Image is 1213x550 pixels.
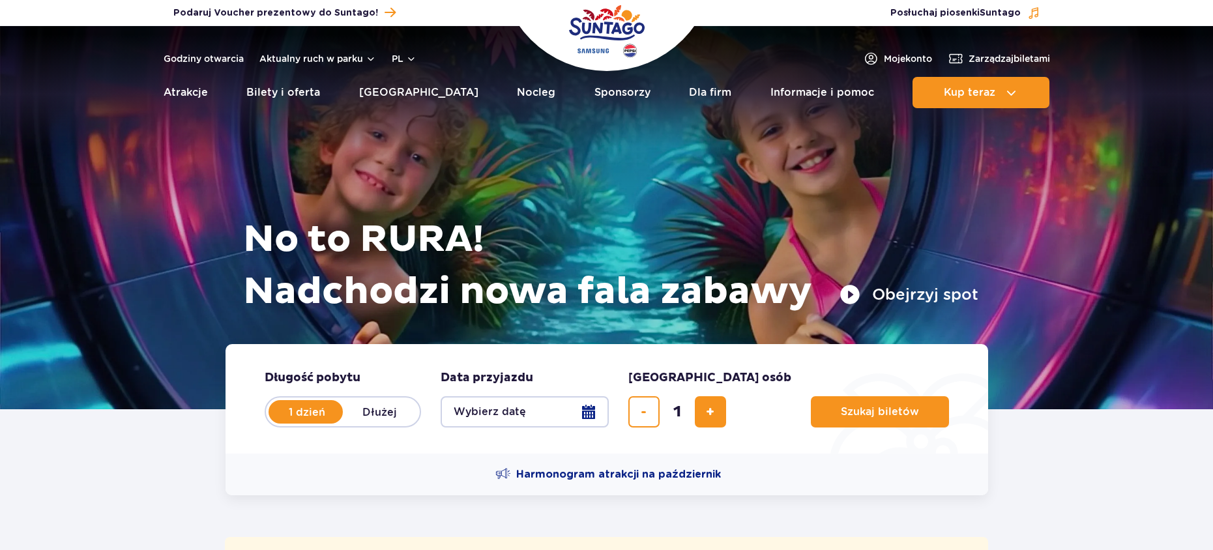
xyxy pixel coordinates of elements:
input: liczba biletów [662,396,693,427]
label: 1 dzień [270,398,344,426]
a: Harmonogram atrakcji na październik [495,467,721,482]
span: Szukaj biletów [841,406,919,418]
span: Harmonogram atrakcji na październik [516,467,721,482]
button: pl [392,52,417,65]
a: Bilety i oferta [246,77,320,108]
span: [GEOGRAPHIC_DATA] osób [628,370,791,386]
a: Mojekonto [863,51,932,66]
span: Suntago [980,8,1021,18]
span: Posłuchaj piosenki [890,7,1021,20]
a: Atrakcje [164,77,208,108]
button: Obejrzyj spot [840,284,978,305]
a: Zarządzajbiletami [948,51,1050,66]
a: Sponsorzy [594,77,650,108]
button: dodaj bilet [695,396,726,427]
span: Długość pobytu [265,370,360,386]
button: Posłuchaj piosenkiSuntago [890,7,1040,20]
span: Data przyjazdu [441,370,533,386]
button: Kup teraz [913,77,1049,108]
a: [GEOGRAPHIC_DATA] [359,77,478,108]
a: Nocleg [517,77,555,108]
label: Dłużej [343,398,417,426]
button: Wybierz datę [441,396,609,427]
span: Moje konto [884,52,932,65]
button: usuń bilet [628,396,660,427]
a: Informacje i pomoc [770,77,874,108]
form: Planowanie wizyty w Park of Poland [226,344,988,454]
span: Zarządzaj biletami [969,52,1050,65]
button: Szukaj biletów [811,396,949,427]
span: Kup teraz [944,87,995,98]
button: Aktualny ruch w parku [259,53,376,64]
span: Podaruj Voucher prezentowy do Suntago! [173,7,378,20]
a: Podaruj Voucher prezentowy do Suntago! [173,4,396,22]
a: Godziny otwarcia [164,52,244,65]
h1: No to RURA! Nadchodzi nowa fala zabawy [243,214,978,318]
a: Dla firm [689,77,731,108]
